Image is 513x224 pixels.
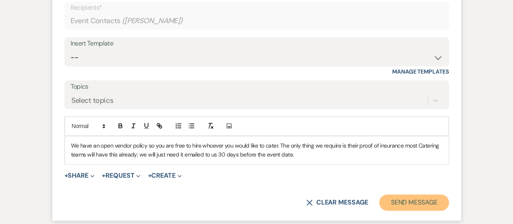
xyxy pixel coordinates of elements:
p: We have an open vendor policy so you are free to hire whoever you would like to cater. The only t... [71,141,442,159]
div: Select topics [71,95,114,106]
span: + [64,172,68,179]
span: + [148,172,151,179]
a: Manage Templates [392,68,449,75]
button: Clear message [306,199,368,206]
span: ( [PERSON_NAME] ) [122,15,183,26]
div: Insert Template [71,38,443,50]
button: Share [64,172,95,179]
label: Topics [71,81,443,93]
div: Event Contacts [71,13,443,29]
button: Request [102,172,140,179]
button: Send Message [379,194,449,211]
button: Create [148,172,181,179]
span: + [102,172,105,179]
p: Recipients* [71,2,443,13]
